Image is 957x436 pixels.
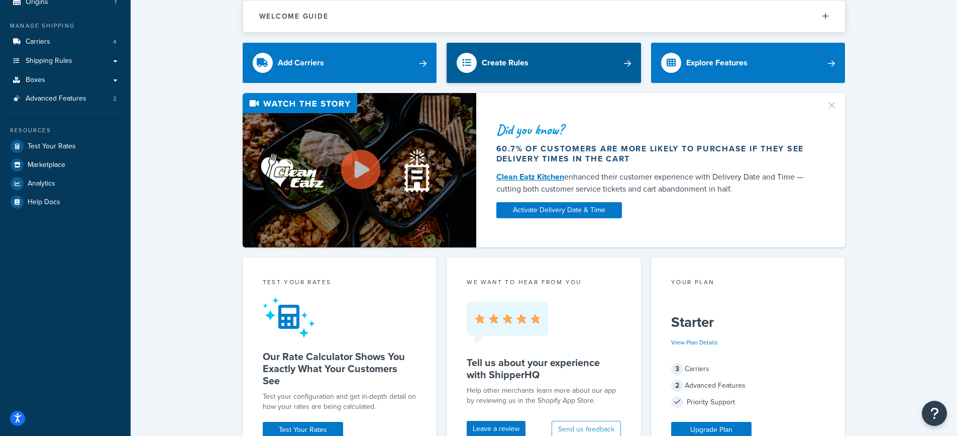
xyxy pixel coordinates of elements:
[8,175,123,193] a: Analytics
[496,144,814,164] div: 60.7% of customers are more likely to purchase if they see delivery times in the cart
[496,202,622,218] a: Activate Delivery Date & Time
[8,52,123,70] a: Shipping Rules
[467,386,621,406] p: Help other merchants learn more about our app by reviewing us in the Shopify App Store.
[447,43,641,83] a: Create Rules
[28,198,60,207] span: Help Docs
[113,95,117,103] span: 2
[26,57,72,65] span: Shipping Rules
[686,56,748,70] div: Explore Features
[28,180,55,188] span: Analytics
[496,123,814,137] div: Did you know?
[28,142,76,151] span: Test Your Rates
[8,156,123,174] a: Marketplace
[243,43,437,83] a: Add Carriers
[671,338,718,347] a: View Plan Details
[263,278,417,289] div: Test your rates
[8,126,123,135] div: Resources
[8,193,123,211] a: Help Docs
[922,401,947,426] button: Open Resource Center
[671,395,825,409] div: Priority Support
[671,379,825,393] div: Advanced Features
[8,71,123,90] a: Boxes
[243,1,845,32] button: Welcome Guide
[278,56,324,70] div: Add Carriers
[26,38,50,46] span: Carriers
[496,171,814,195] div: enhanced their customer experience with Delivery Date and Time — cutting both customer service ti...
[467,278,621,287] p: we want to hear from you
[28,161,65,169] span: Marketplace
[8,33,123,51] li: Carriers
[671,380,683,392] span: 2
[671,363,683,375] span: 3
[651,43,845,83] a: Explore Features
[113,38,117,46] span: 4
[8,137,123,155] a: Test Your Rates
[243,93,476,247] img: Video thumbnail
[259,13,329,20] h2: Welcome Guide
[26,76,45,84] span: Boxes
[482,56,528,70] div: Create Rules
[263,351,417,387] h5: Our Rate Calculator Shows You Exactly What Your Customers See
[671,278,825,289] div: Your Plan
[496,171,564,183] a: Clean Eatz Kitchen
[8,90,123,108] li: Advanced Features
[263,392,417,412] div: Test your configuration and get in-depth detail on how your rates are being calculated.
[26,95,86,103] span: Advanced Features
[8,90,123,108] a: Advanced Features2
[671,314,825,330] h5: Starter
[8,33,123,51] a: Carriers4
[671,362,825,376] div: Carriers
[467,357,621,381] h5: Tell us about your experience with ShipperHQ
[8,22,123,30] div: Manage Shipping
